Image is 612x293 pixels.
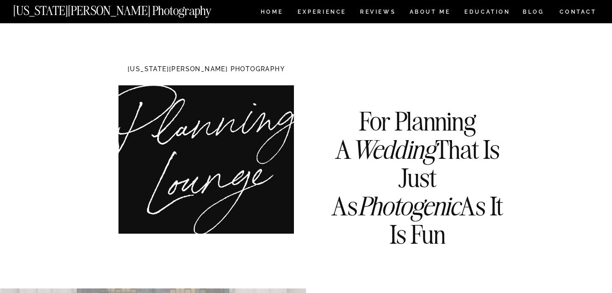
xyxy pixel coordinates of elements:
[259,9,285,17] a: HOME
[559,7,597,17] a: CONTACT
[298,9,345,17] a: Experience
[409,9,451,17] a: ABOUT ME
[113,66,300,74] h1: [US_STATE][PERSON_NAME] PHOTOGRAPHY
[463,9,511,17] a: EDUCATION
[108,98,310,200] h1: Planning Lounge
[360,9,394,17] a: REVIEWS
[523,9,545,17] a: BLOG
[13,5,242,12] a: [US_STATE][PERSON_NAME] Photography
[351,133,435,166] i: Wedding
[358,190,460,222] i: Photogenic
[322,107,513,212] h3: For Planning A That Is Just As As It Is Fun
